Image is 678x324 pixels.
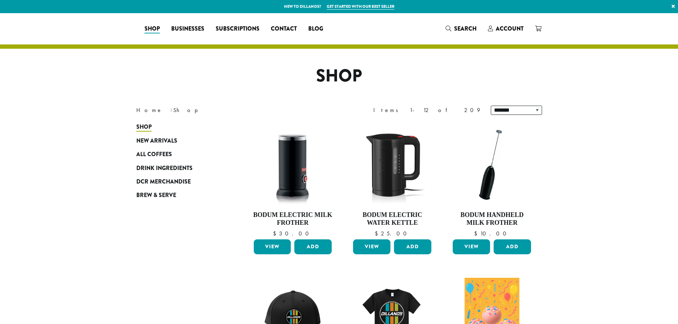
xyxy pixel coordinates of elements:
[451,124,533,206] img: DP3927.01-002.png
[131,66,547,86] h1: Shop
[136,161,222,175] a: Drink Ingredients
[375,230,410,237] bdi: 25.00
[136,106,163,114] a: Home
[451,211,533,227] h4: Bodum Handheld Milk Frother
[136,106,329,115] nav: Breadcrumb
[351,124,433,206] img: DP3955.01.png
[144,25,160,33] span: Shop
[451,124,533,237] a: Bodum Handheld Milk Frother $10.00
[136,123,152,132] span: Shop
[440,23,482,34] a: Search
[353,239,390,254] a: View
[136,177,191,186] span: DCR Merchandise
[216,25,259,33] span: Subscriptions
[494,239,531,254] button: Add
[454,25,477,33] span: Search
[136,191,176,200] span: Brew & Serve
[273,230,279,237] span: $
[136,134,222,148] a: New Arrivals
[474,230,480,237] span: $
[139,23,165,34] a: Shop
[136,120,222,134] a: Shop
[171,25,204,33] span: Businesses
[252,124,334,237] a: Bodum Electric Milk Frother $30.00
[136,164,193,173] span: Drink Ingredients
[136,175,222,188] a: DCR Merchandise
[351,124,433,237] a: Bodum Electric Water Kettle $25.00
[136,150,172,159] span: All Coffees
[136,137,177,145] span: New Arrivals
[453,239,490,254] a: View
[252,124,333,206] img: DP3954.01-002.png
[254,239,291,254] a: View
[375,230,381,237] span: $
[327,4,394,10] a: Get started with our best seller
[351,211,433,227] h4: Bodum Electric Water Kettle
[252,211,334,227] h4: Bodum Electric Milk Frother
[373,106,480,115] div: Items 1-12 of 209
[496,25,524,33] span: Account
[136,188,222,202] a: Brew & Serve
[170,103,173,115] span: ›
[308,25,323,33] span: Blog
[136,148,222,161] a: All Coffees
[394,239,431,254] button: Add
[273,230,312,237] bdi: 30.00
[294,239,332,254] button: Add
[474,230,510,237] bdi: 10.00
[271,25,297,33] span: Contact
